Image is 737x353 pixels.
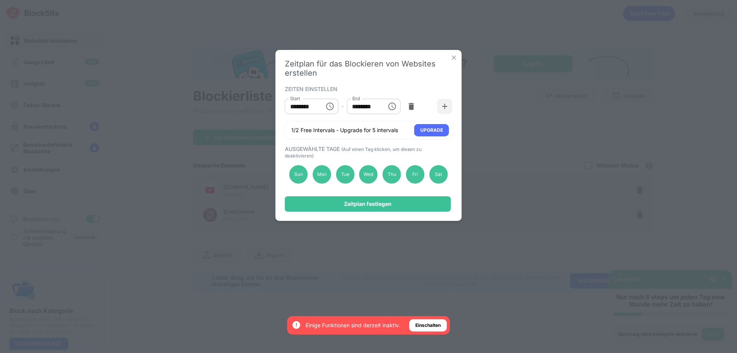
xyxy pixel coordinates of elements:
[290,95,300,102] label: Start
[384,99,400,114] button: Choose time, selected time is 1:00 PM
[341,102,344,111] div: -
[285,146,451,159] div: AUSGEWÄHLTE TAGE
[344,201,392,207] div: Zeitplan festlegen
[450,54,458,61] img: x-button.svg
[306,322,400,329] div: Einige Funktionen sind derzeit inaktiv.
[415,322,441,329] div: Einschalten
[292,320,301,330] img: error-circle-white.svg
[289,165,308,184] div: Sun
[359,165,378,184] div: Wed
[291,126,398,134] div: 1/2 Free Intervals - Upgrade for 5 intervals
[352,95,360,102] label: End
[406,165,425,184] div: Fri
[383,165,401,184] div: Thu
[420,126,443,134] div: UPGRADE
[336,165,354,184] div: Tue
[322,99,337,114] button: Choose time, selected time is 10:00 AM
[429,165,448,184] div: Sat
[285,86,451,92] div: ZEITEN EINSTELLEN
[285,59,453,78] div: Zeitplan für das Blockieren von Websites erstellen
[312,165,331,184] div: Mon
[285,146,421,159] span: (Auf einen Tag klicken, um diesen zu deaktivieren)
